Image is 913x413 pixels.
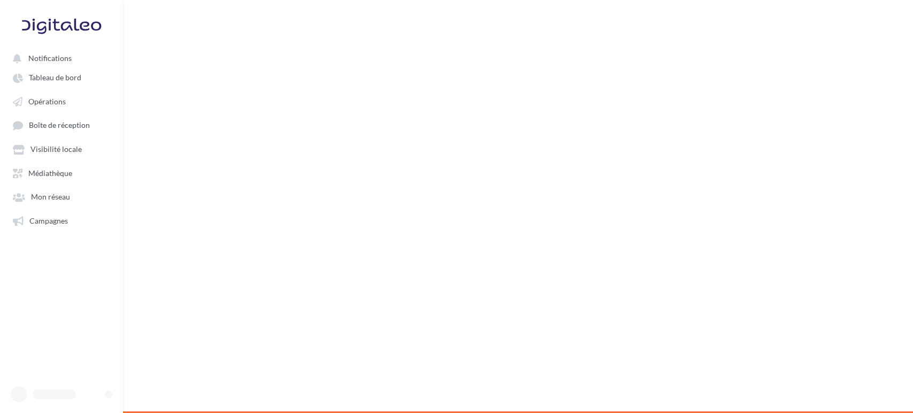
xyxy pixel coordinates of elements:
[29,121,90,130] span: Boîte de réception
[29,73,81,82] span: Tableau de bord
[31,193,70,202] span: Mon réseau
[6,115,117,135] a: Boîte de réception
[28,169,72,178] span: Médiathèque
[28,97,66,106] span: Opérations
[28,53,72,63] span: Notifications
[29,216,68,225] span: Campagnes
[6,163,117,182] a: Médiathèque
[6,139,117,158] a: Visibilité locale
[6,91,117,111] a: Opérations
[30,145,82,154] span: Visibilité locale
[6,187,117,206] a: Mon réseau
